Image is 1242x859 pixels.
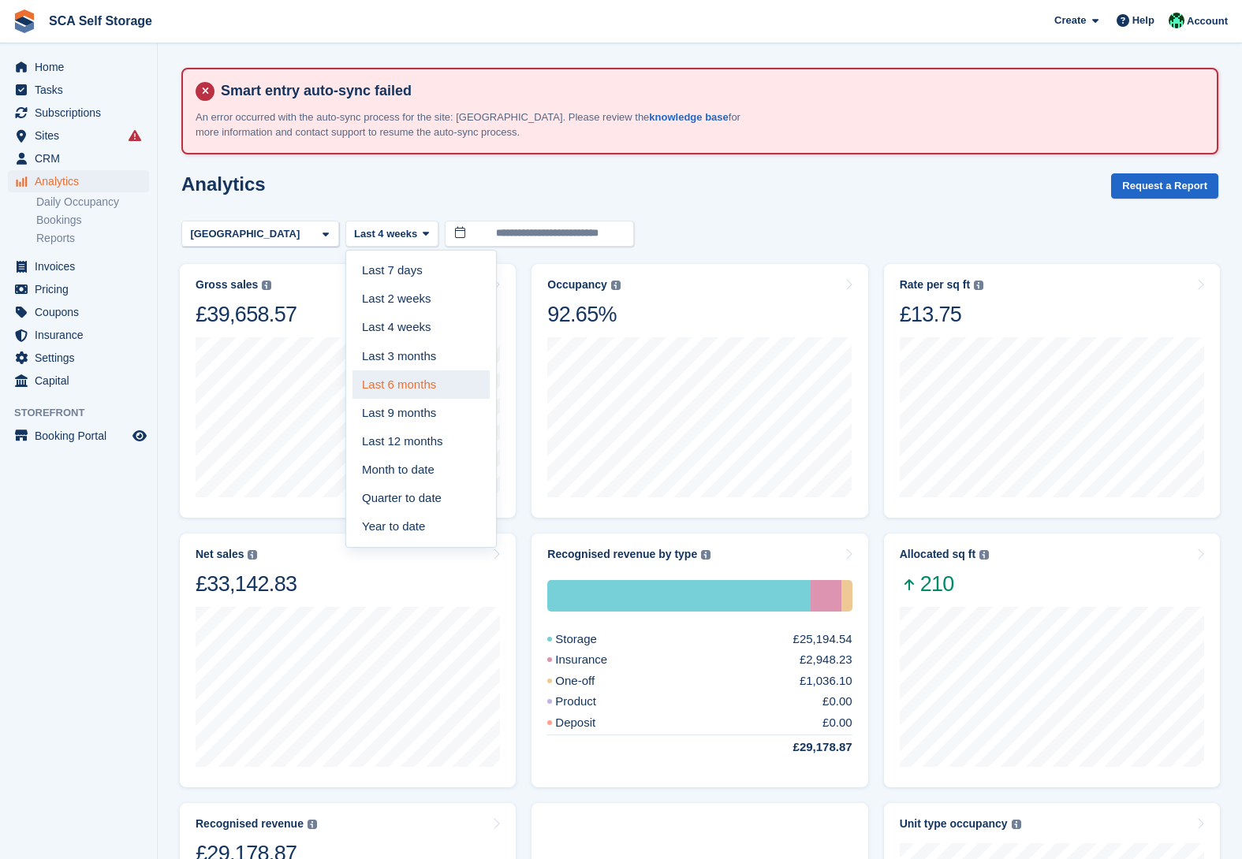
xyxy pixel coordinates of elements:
a: Reports [36,231,149,246]
a: menu [8,56,149,78]
div: Rate per sq ft [900,278,970,292]
a: Daily Occupancy [36,195,149,210]
img: icon-info-grey-7440780725fd019a000dd9b08b2336e03edf1995a4989e88bcd33f0948082b44.svg [262,281,271,290]
a: menu [8,347,149,369]
img: icon-info-grey-7440780725fd019a000dd9b08b2336e03edf1995a4989e88bcd33f0948082b44.svg [308,820,317,829]
img: icon-info-grey-7440780725fd019a000dd9b08b2336e03edf1995a4989e88bcd33f0948082b44.svg [248,550,257,560]
a: menu [8,301,149,323]
div: Storage [547,580,811,612]
a: menu [8,278,149,300]
span: Last 4 weeks [354,226,417,242]
div: £25,194.54 [793,630,852,649]
a: Last 3 months [352,342,490,370]
button: Last 4 weeks [345,221,438,247]
a: Quarter to date [352,484,490,512]
div: £0.00 [822,693,852,711]
a: menu [8,147,149,169]
div: £39,658.57 [196,301,297,328]
img: icon-info-grey-7440780725fd019a000dd9b08b2336e03edf1995a4989e88bcd33f0948082b44.svg [1012,820,1021,829]
a: Month to date [352,456,490,484]
a: menu [8,324,149,346]
img: Ross Chapman [1169,13,1184,28]
a: Last 12 months [352,427,490,456]
a: menu [8,370,149,392]
span: Invoices [35,255,129,277]
div: Storage [547,630,635,649]
img: icon-info-grey-7440780725fd019a000dd9b08b2336e03edf1995a4989e88bcd33f0948082b44.svg [611,281,621,290]
div: Insurance [811,580,841,612]
span: Tasks [35,79,129,101]
img: icon-info-grey-7440780725fd019a000dd9b08b2336e03edf1995a4989e88bcd33f0948082b44.svg [974,281,983,290]
img: icon-info-grey-7440780725fd019a000dd9b08b2336e03edf1995a4989e88bcd33f0948082b44.svg [979,550,989,560]
div: £2,948.23 [800,651,852,669]
a: knowledge base [649,111,728,123]
div: Recognised revenue by type [547,548,697,561]
p: An error occurred with the auto-sync process for the site: [GEOGRAPHIC_DATA]. Please review the f... [196,110,748,140]
div: Recognised revenue [196,817,304,831]
span: Coupons [35,301,129,323]
span: Home [35,56,129,78]
a: Last 7 days [352,257,490,285]
span: Subscriptions [35,102,129,124]
a: menu [8,79,149,101]
span: Settings [35,347,129,369]
span: 210 [900,571,989,597]
a: menu [8,125,149,147]
div: Allocated sq ft [900,548,975,561]
span: CRM [35,147,129,169]
span: Create [1054,13,1086,28]
div: Deposit [547,714,633,732]
div: Gross sales [196,278,258,292]
span: Sites [35,125,129,147]
div: £29,178.87 [755,738,852,757]
div: One-off [841,580,852,612]
a: SCA Self Storage [43,8,159,34]
div: One-off [547,672,632,690]
a: menu [8,425,149,447]
a: menu [8,102,149,124]
div: Net sales [196,548,244,561]
a: Last 9 months [352,399,490,427]
a: menu [8,170,149,192]
span: Booking Portal [35,425,129,447]
span: Help [1132,13,1154,28]
a: Bookings [36,213,149,228]
button: Request a Report [1111,173,1218,199]
span: Analytics [35,170,129,192]
div: £1,036.10 [800,672,852,690]
img: icon-info-grey-7440780725fd019a000dd9b08b2336e03edf1995a4989e88bcd33f0948082b44.svg [701,550,711,560]
a: Last 4 weeks [352,314,490,342]
div: Occupancy [547,278,606,292]
h4: Smart entry auto-sync failed [214,82,1204,100]
div: Product [547,693,634,711]
span: Pricing [35,278,129,300]
a: menu [8,255,149,277]
span: Insurance [35,324,129,346]
div: [GEOGRAPHIC_DATA] [188,226,306,242]
div: 92.65% [547,301,620,328]
div: Insurance [547,651,645,669]
i: Smart entry sync failures have occurred [129,129,141,142]
a: Last 6 months [352,370,490,399]
div: £13.75 [900,301,983,328]
a: Year to date [352,512,490,541]
div: Unit type occupancy [900,817,1008,831]
a: Last 2 weeks [352,285,490,314]
h2: Analytics [181,173,266,195]
span: Storefront [14,405,157,421]
div: £0.00 [822,714,852,732]
img: stora-icon-8386f47178a22dfd0bd8f6a31ec36ba5ce8667c1dd55bd0f319d3a0aa187defe.svg [13,9,36,33]
div: £33,142.83 [196,571,297,597]
span: Account [1187,13,1228,29]
a: Preview store [130,426,149,445]
span: Capital [35,370,129,392]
